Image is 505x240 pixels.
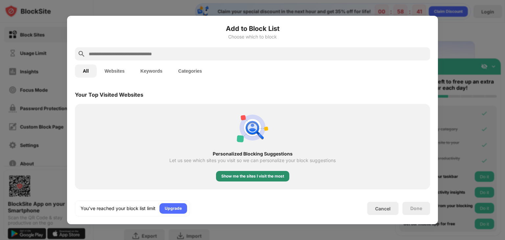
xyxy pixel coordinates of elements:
[169,158,336,163] div: Let us see which sites you visit so we can personalize your block suggestions
[170,64,210,78] button: Categories
[75,24,430,34] h6: Add to Block List
[165,205,182,212] div: Upgrade
[221,173,284,180] div: Show me the sites I visit the most
[81,205,156,212] div: You’ve reached your block list limit
[75,91,143,98] div: Your Top Visited Websites
[75,64,97,78] button: All
[78,50,85,58] img: search.svg
[87,151,418,156] div: Personalized Blocking Suggestions
[132,64,170,78] button: Keywords
[410,206,422,211] div: Done
[75,34,430,39] div: Choose which to block
[237,112,268,143] img: personal-suggestions.svg
[375,206,391,211] div: Cancel
[97,64,132,78] button: Websites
